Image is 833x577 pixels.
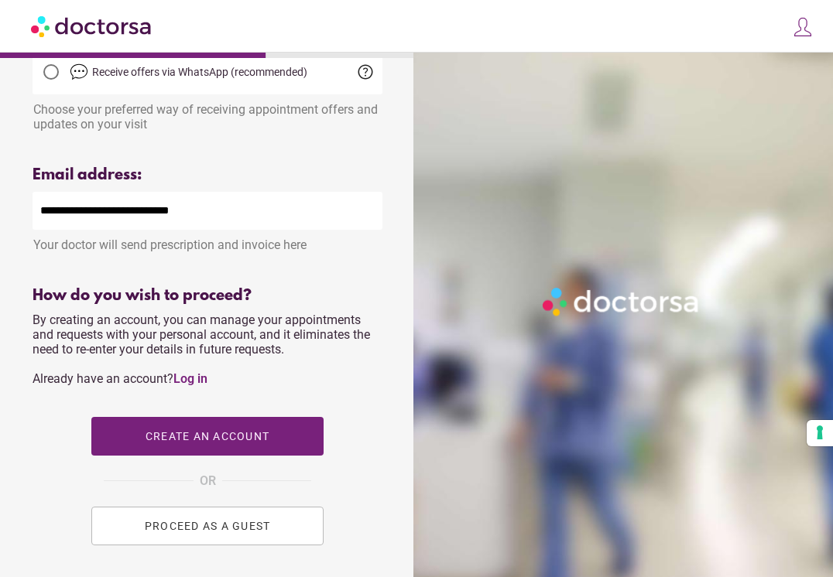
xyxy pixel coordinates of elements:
[92,66,307,78] span: Receive offers via WhatsApp (recommended)
[91,417,324,456] button: Create an account
[33,166,382,184] div: Email address:
[807,420,833,446] button: Your consent preferences for tracking technologies
[31,9,153,43] img: Doctorsa.com
[33,94,382,131] div: Choose your preferred way of receiving appointment offers and updates on your visit
[70,63,88,81] img: chat
[91,507,324,545] button: PROCEED AS A GUEST
[200,471,216,491] span: OR
[145,520,271,532] span: PROCEED AS A GUEST
[146,430,269,442] span: Create an account
[33,312,370,386] span: By creating an account, you can manage your appointments and requests with your personal account,...
[356,63,375,81] span: help
[173,371,207,386] a: Log in
[33,230,382,252] div: Your doctor will send prescription and invoice here
[538,283,704,320] img: Logo-Doctorsa-trans-White-partial-flat.png
[33,287,382,305] div: How do you wish to proceed?
[792,16,814,38] img: icons8-customer-100.png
